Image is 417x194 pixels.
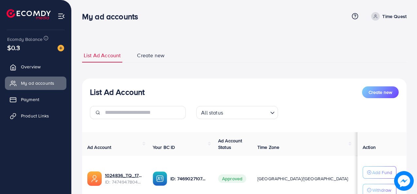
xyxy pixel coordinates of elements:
[200,108,224,117] span: All status
[21,80,54,86] span: My ad accounts
[87,171,102,186] img: ic-ads-acc.e4c84228.svg
[5,60,66,73] a: Overview
[372,186,391,194] p: Withdraw
[372,168,392,176] p: Add Fund
[170,175,208,183] p: ID: 7469027107415490576
[382,12,407,20] p: Time Quest
[82,12,143,21] h3: My ad accounts
[363,166,396,179] button: Add Fund
[363,144,376,150] span: Action
[153,144,175,150] span: Your BC ID
[196,106,278,119] div: Search for option
[105,179,142,185] span: ID: 7474947804864823297
[218,174,246,183] span: Approved
[394,171,414,191] img: image
[153,171,167,186] img: ic-ba-acc.ded83a64.svg
[225,107,268,117] input: Search for option
[7,36,43,43] span: Ecomdy Balance
[84,52,121,59] span: List Ad Account
[21,63,41,70] span: Overview
[90,87,145,97] h3: List Ad Account
[218,137,242,150] span: Ad Account Status
[369,12,407,21] a: Time Quest
[105,172,142,185] div: <span class='underline'>1024836_TQ_1740396927755</span></br>7474947804864823297
[87,144,112,150] span: Ad Account
[362,86,399,98] button: Create new
[257,175,348,182] span: [GEOGRAPHIC_DATA]/[GEOGRAPHIC_DATA]
[369,89,392,96] span: Create new
[21,113,49,119] span: Product Links
[5,109,66,122] a: Product Links
[7,9,51,19] img: logo
[257,144,279,150] span: Time Zone
[5,93,66,106] a: Payment
[58,12,65,20] img: menu
[137,52,165,59] span: Create new
[21,96,39,103] span: Payment
[58,45,64,51] img: image
[5,77,66,90] a: My ad accounts
[105,172,142,179] a: 1024836_TQ_1740396927755
[7,43,20,52] span: $0.3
